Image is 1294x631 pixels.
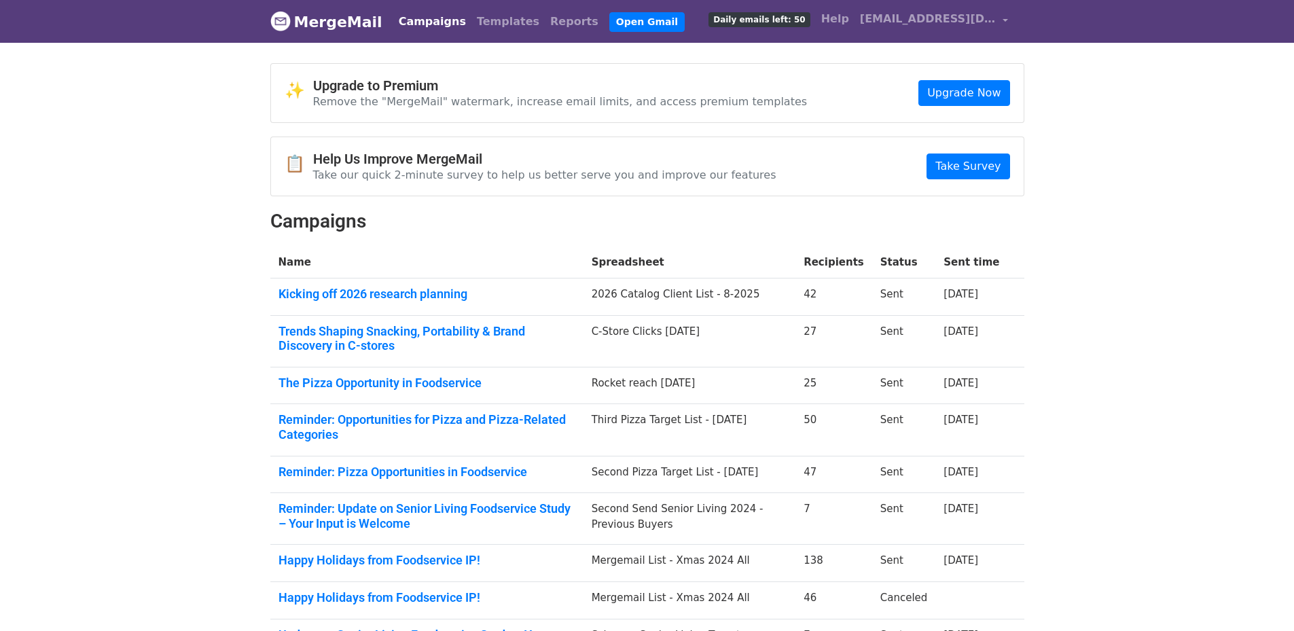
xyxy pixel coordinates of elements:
th: Spreadsheet [583,247,796,278]
span: [EMAIL_ADDRESS][DOMAIN_NAME] [860,11,996,27]
a: Campaigns [393,8,471,35]
td: 27 [795,315,872,367]
a: Happy Holidays from Foodservice IP! [278,590,575,605]
a: Open Gmail [609,12,685,32]
td: Second Pizza Target List - [DATE] [583,456,796,493]
td: 42 [795,278,872,316]
a: [DATE] [943,466,978,478]
a: [DATE] [943,288,978,300]
a: Reports [545,8,604,35]
a: [DATE] [943,554,978,566]
td: 46 [795,582,872,619]
td: Third Pizza Target List - [DATE] [583,404,796,456]
img: MergeMail logo [270,11,291,31]
a: Daily emails left: 50 [703,5,815,33]
span: 📋 [285,154,313,174]
td: Second Send Senior Living 2024 - Previous Buyers [583,493,796,545]
a: Upgrade Now [918,80,1009,106]
td: Sent [872,404,936,456]
td: 25 [795,367,872,404]
a: [EMAIL_ADDRESS][DOMAIN_NAME] [855,5,1013,37]
td: Sent [872,278,936,316]
td: Mergemail List - Xmas 2024 All [583,582,796,619]
th: Sent time [935,247,1007,278]
td: 2026 Catalog Client List - 8-2025 [583,278,796,316]
span: Daily emails left: 50 [708,12,810,27]
a: MergeMail [270,7,382,36]
a: Reminder: Opportunities for Pizza and Pizza-Related Categories [278,412,575,441]
td: Sent [872,456,936,493]
td: Mergemail List - Xmas 2024 All [583,545,796,582]
td: 7 [795,493,872,545]
td: Sent [872,315,936,367]
p: Remove the "MergeMail" watermark, increase email limits, and access premium templates [313,94,808,109]
a: The Pizza Opportunity in Foodservice [278,376,575,391]
th: Recipients [795,247,872,278]
a: Kicking off 2026 research planning [278,287,575,302]
a: [DATE] [943,377,978,389]
a: Templates [471,8,545,35]
a: [DATE] [943,325,978,338]
td: Sent [872,493,936,545]
td: 138 [795,545,872,582]
th: Status [872,247,936,278]
a: Reminder: Update on Senior Living Foodservice Study – Your Input is Welcome [278,501,575,530]
td: Rocket reach [DATE] [583,367,796,404]
a: Take Survey [927,154,1009,179]
h2: Campaigns [270,210,1024,233]
td: Canceled [872,582,936,619]
td: C-Store Clicks [DATE] [583,315,796,367]
td: Sent [872,545,936,582]
h4: Upgrade to Premium [313,77,808,94]
span: ✨ [285,81,313,101]
td: 50 [795,404,872,456]
a: Reminder: Pizza Opportunities in Foodservice [278,465,575,480]
th: Name [270,247,583,278]
h4: Help Us Improve MergeMail [313,151,776,167]
p: Take our quick 2-minute survey to help us better serve you and improve our features [313,168,776,182]
a: [DATE] [943,503,978,515]
a: Trends Shaping Snacking, Portability & Brand Discovery in C-stores [278,324,575,353]
a: Happy Holidays from Foodservice IP! [278,553,575,568]
td: 47 [795,456,872,493]
a: Help [816,5,855,33]
td: Sent [872,367,936,404]
a: [DATE] [943,414,978,426]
